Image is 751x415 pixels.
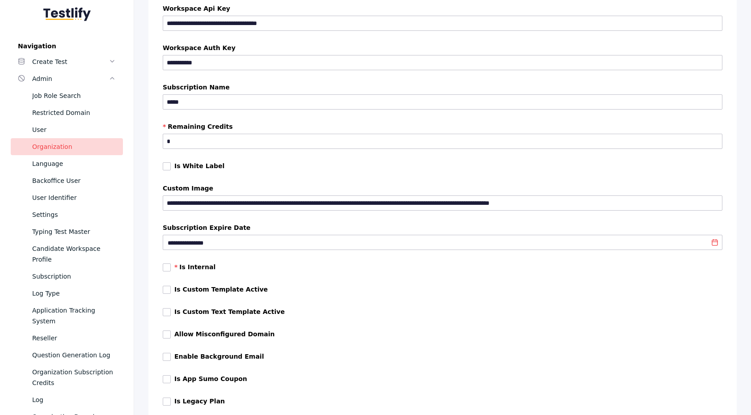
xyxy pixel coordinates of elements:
[32,271,116,282] div: Subscription
[163,5,722,12] label: Workspace Api Key
[32,158,116,169] div: Language
[174,330,275,338] label: Allow Misconfigured Domain
[11,155,123,172] a: Language
[32,288,116,299] div: Log Type
[11,223,123,240] a: Typing Test Master
[43,7,91,21] img: Testlify - Backoffice
[163,224,722,231] label: Subscription Expire Date
[11,364,123,391] a: Organization Subscription Credits
[11,172,123,189] a: Backoffice User
[32,209,116,220] div: Settings
[174,353,264,360] label: Enable Background Email
[11,330,123,347] a: Reseller
[32,90,116,101] div: Job Role Search
[11,285,123,302] a: Log Type
[174,263,215,271] label: Is Internal
[174,398,225,405] label: Is Legacy Plan
[11,268,123,285] a: Subscription
[32,226,116,237] div: Typing Test Master
[11,138,123,155] a: Organization
[32,394,116,405] div: Log
[32,56,109,67] div: Create Test
[11,189,123,206] a: User Identifier
[163,185,722,192] label: Custom Image
[32,367,116,388] div: Organization Subscription Credits
[11,391,123,408] a: Log
[32,305,116,326] div: Application Tracking System
[11,240,123,268] a: Candidate Workspace Profile
[32,73,109,84] div: Admin
[11,42,123,50] label: Navigation
[11,87,123,104] a: Job Role Search
[11,302,123,330] a: Application Tracking System
[32,192,116,203] div: User Identifier
[32,333,116,343] div: Reseller
[174,375,247,382] label: Is App Sumo Coupon
[32,107,116,118] div: Restricted Domain
[32,175,116,186] div: Backoffice User
[174,162,224,169] label: Is White Label
[174,308,285,315] label: Is Custom Text Template Active
[32,243,116,265] div: Candidate Workspace Profile
[163,84,722,91] label: Subscription Name
[163,44,722,51] label: Workspace Auth Key
[163,123,722,130] label: Remaining Credits
[174,286,268,293] label: Is Custom Template Active
[11,121,123,138] a: User
[32,124,116,135] div: User
[11,347,123,364] a: Question Generation Log
[11,206,123,223] a: Settings
[11,104,123,121] a: Restricted Domain
[32,350,116,360] div: Question Generation Log
[32,141,116,152] div: Organization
